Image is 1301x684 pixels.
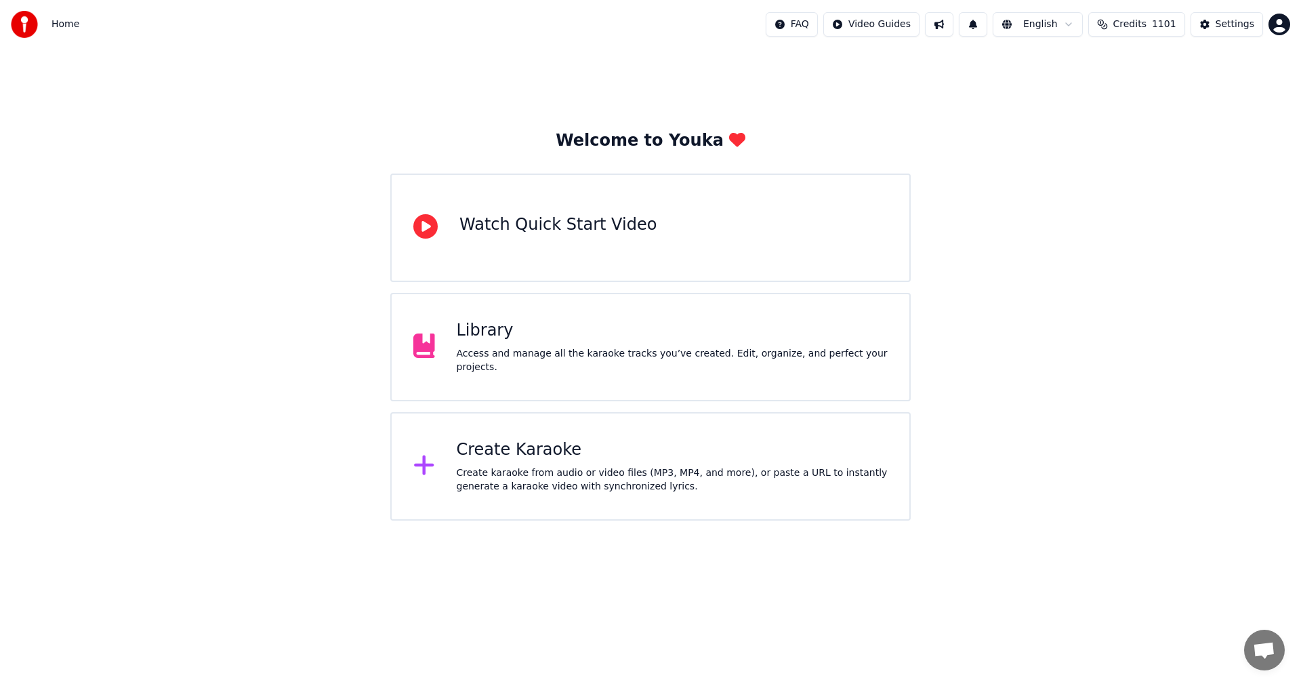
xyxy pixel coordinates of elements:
[1152,18,1176,31] span: 1101
[1216,18,1254,31] div: Settings
[823,12,920,37] button: Video Guides
[457,466,888,494] div: Create karaoke from audio or video files (MP3, MP4, and more), or paste a URL to instantly genera...
[1191,12,1263,37] button: Settings
[457,347,888,374] div: Access and manage all the karaoke tracks you’ve created. Edit, organize, and perfect your projects.
[457,439,888,461] div: Create Karaoke
[457,320,888,342] div: Library
[766,12,818,37] button: FAQ
[556,130,745,152] div: Welcome to Youka
[459,214,657,236] div: Watch Quick Start Video
[51,18,79,31] span: Home
[1113,18,1147,31] span: Credits
[1244,630,1285,670] a: Avoin keskustelu
[11,11,38,38] img: youka
[51,18,79,31] nav: breadcrumb
[1088,12,1185,37] button: Credits1101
